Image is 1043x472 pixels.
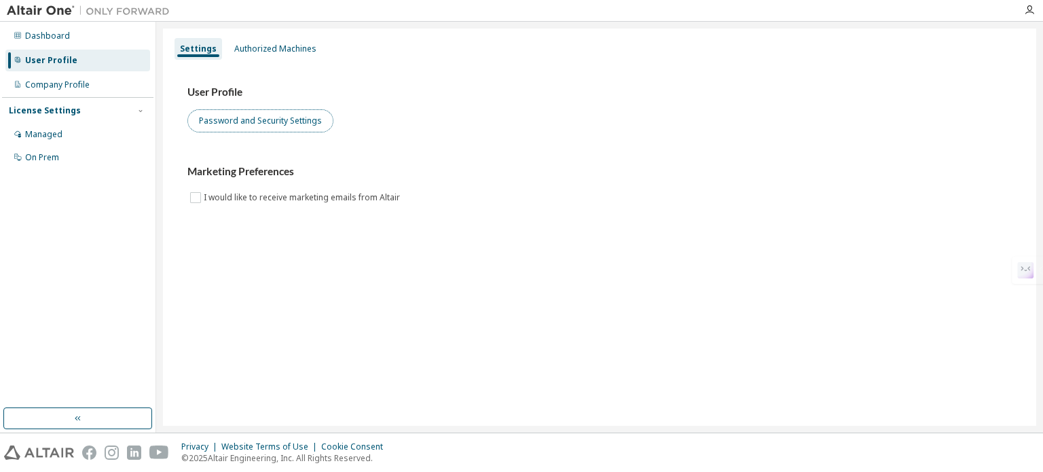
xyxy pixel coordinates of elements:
div: Dashboard [25,31,70,41]
div: Authorized Machines [234,43,316,54]
div: Website Terms of Use [221,441,321,452]
div: Settings [180,43,217,54]
img: linkedin.svg [127,446,141,460]
button: Password and Security Settings [187,109,333,132]
label: I would like to receive marketing emails from Altair [204,189,403,206]
div: Cookie Consent [321,441,391,452]
img: facebook.svg [82,446,96,460]
div: Privacy [181,441,221,452]
div: User Profile [25,55,77,66]
h3: User Profile [187,86,1012,99]
p: © 2025 Altair Engineering, Inc. All Rights Reserved. [181,452,391,464]
img: youtube.svg [149,446,169,460]
img: altair_logo.svg [4,446,74,460]
h3: Marketing Preferences [187,165,1012,179]
img: Altair One [7,4,177,18]
div: On Prem [25,152,59,163]
div: Company Profile [25,79,90,90]
img: instagram.svg [105,446,119,460]
div: Managed [25,129,62,140]
div: License Settings [9,105,81,116]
